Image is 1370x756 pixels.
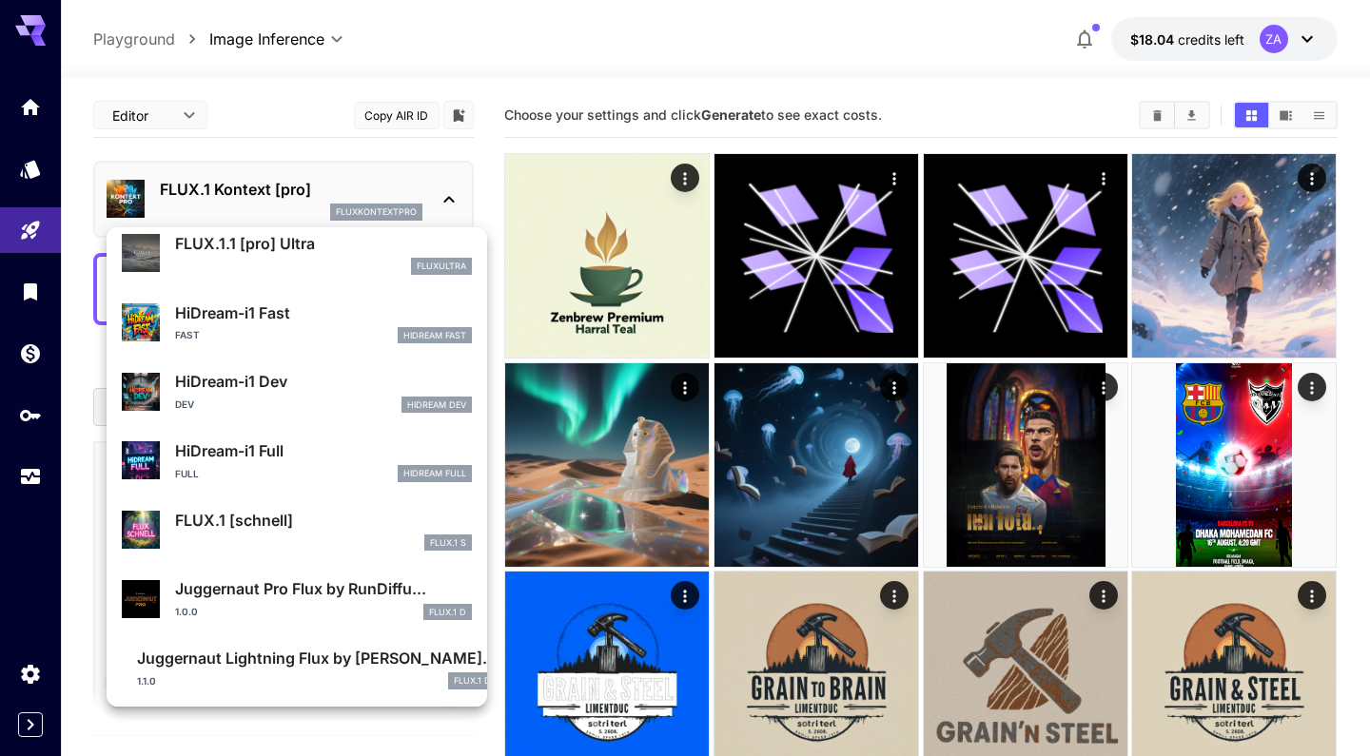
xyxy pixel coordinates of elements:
[175,397,194,412] p: Dev
[175,577,472,600] p: Juggernaut Pro Flux by RunDiffu...
[1275,665,1370,756] iframe: Chat Widget
[175,301,472,324] p: HiDream-i1 Fast
[429,606,466,619] p: FLUX.1 D
[122,639,472,697] div: Juggernaut Lightning Flux by [PERSON_NAME]...1.1.0FLUX.1 D
[403,467,466,480] p: HiDream Full
[175,467,199,481] p: Full
[122,570,472,628] div: Juggernaut Pro Flux by RunDiffu...1.0.0FLUX.1 D
[175,439,472,462] p: HiDream-i1 Full
[417,260,466,273] p: fluxultra
[122,501,472,559] div: FLUX.1 [schnell]FLUX.1 S
[175,370,472,393] p: HiDream-i1 Dev
[454,674,491,688] p: FLUX.1 D
[407,398,466,412] p: HiDream Dev
[137,647,497,669] p: Juggernaut Lightning Flux by [PERSON_NAME]...
[403,329,466,342] p: HiDream Fast
[175,509,472,532] p: FLUX.1 [schnell]
[430,536,466,550] p: FLUX.1 S
[175,232,472,255] p: FLUX.1.1 [pro] Ultra
[175,605,198,619] p: 1.0.0
[122,294,472,352] div: HiDream-i1 FastFastHiDream Fast
[175,328,200,342] p: Fast
[122,432,472,490] div: HiDream-i1 FullFullHiDream Full
[122,224,472,282] div: FLUX.1.1 [pro] Ultrafluxultra
[122,362,472,420] div: HiDream-i1 DevDevHiDream Dev
[137,674,156,688] p: 1.1.0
